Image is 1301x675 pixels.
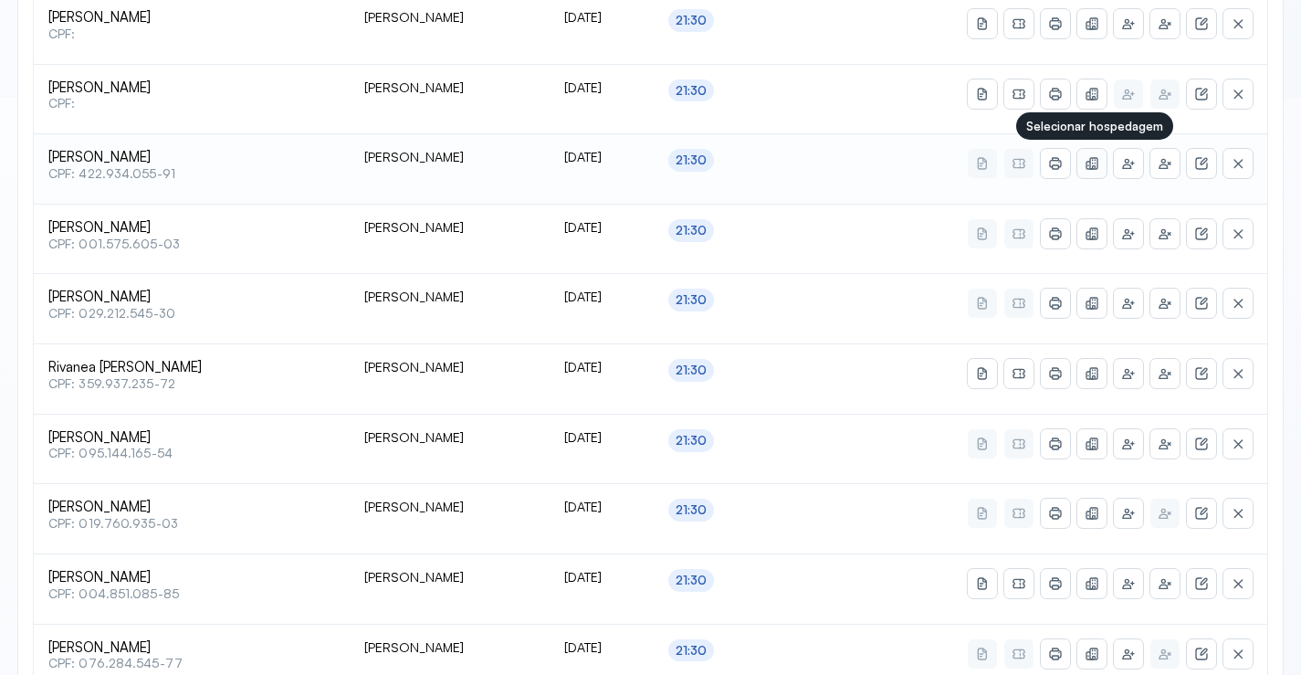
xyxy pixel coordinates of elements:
div: [PERSON_NAME] [364,79,535,96]
span: [PERSON_NAME] [48,149,335,166]
div: [PERSON_NAME] [364,429,535,446]
div: 21:30 [676,223,708,238]
div: [DATE] [564,639,639,656]
span: CPF: [48,26,335,42]
div: [DATE] [564,569,639,585]
span: Rivanea [PERSON_NAME] [48,359,335,376]
span: [PERSON_NAME] [48,219,335,237]
div: [PERSON_NAME] [364,639,535,656]
span: CPF: 029.212.545-30 [48,306,335,322]
div: [PERSON_NAME] [364,219,535,236]
span: CPF: 001.575.605-03 [48,237,335,252]
div: [DATE] [564,219,639,236]
div: 21:30 [676,153,708,168]
div: 21:30 [676,83,708,99]
div: [DATE] [564,359,639,375]
span: [PERSON_NAME] [48,9,335,26]
div: 21:30 [676,292,708,308]
span: CPF: [48,96,335,111]
div: 21:30 [676,502,708,518]
span: CPF: 422.934.055-91 [48,166,335,182]
div: 21:30 [676,363,708,378]
span: CPF: 019.760.935-03 [48,516,335,532]
div: [PERSON_NAME] [364,9,535,26]
div: [DATE] [564,9,639,26]
div: [DATE] [564,499,639,515]
span: [PERSON_NAME] [48,429,335,447]
span: [PERSON_NAME] [48,499,335,516]
div: [PERSON_NAME] [364,289,535,305]
span: [PERSON_NAME] [48,289,335,306]
div: [DATE] [564,429,639,446]
span: CPF: 359.937.235-72 [48,376,335,392]
div: 21:30 [676,573,708,588]
div: [DATE] [564,79,639,96]
span: CPF: 004.851.085-85 [48,586,335,602]
span: CPF: 095.144.165-54 [48,446,335,461]
div: [DATE] [564,289,639,305]
div: 21:30 [676,433,708,448]
span: [PERSON_NAME] [48,79,335,97]
div: [PERSON_NAME] [364,499,535,515]
div: 21:30 [676,13,708,28]
span: [PERSON_NAME] [48,639,335,657]
div: [DATE] [564,149,639,165]
span: [PERSON_NAME] [48,569,335,586]
div: [PERSON_NAME] [364,569,535,585]
div: [PERSON_NAME] [364,359,535,375]
div: 21:30 [676,643,708,659]
div: [PERSON_NAME] [364,149,535,165]
span: CPF: 076.284.545-77 [48,656,335,671]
